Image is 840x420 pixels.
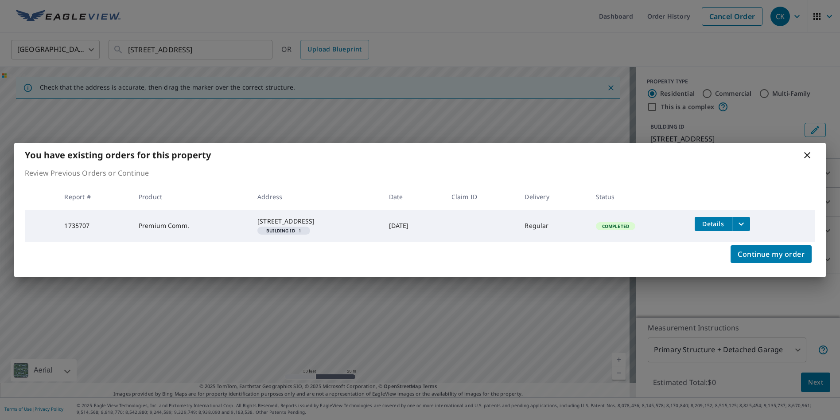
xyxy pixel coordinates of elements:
em: Building ID [266,228,295,233]
div: [STREET_ADDRESS] [257,217,374,226]
th: Report # [57,184,132,210]
button: detailsBtn-1735707 [695,217,732,231]
span: Continue my order [738,248,805,260]
td: [DATE] [382,210,444,242]
button: filesDropdownBtn-1735707 [732,217,750,231]
th: Claim ID [444,184,518,210]
p: Review Previous Orders or Continue [25,168,815,178]
th: Product [132,184,250,210]
td: Premium Comm. [132,210,250,242]
th: Status [589,184,688,210]
th: Delivery [517,184,588,210]
button: Continue my order [731,245,812,263]
th: Date [382,184,444,210]
span: 1 [261,228,307,233]
td: Regular [517,210,588,242]
td: 1735707 [57,210,132,242]
span: Completed [597,223,634,229]
b: You have existing orders for this property [25,149,211,161]
span: Details [700,220,727,228]
th: Address [250,184,381,210]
